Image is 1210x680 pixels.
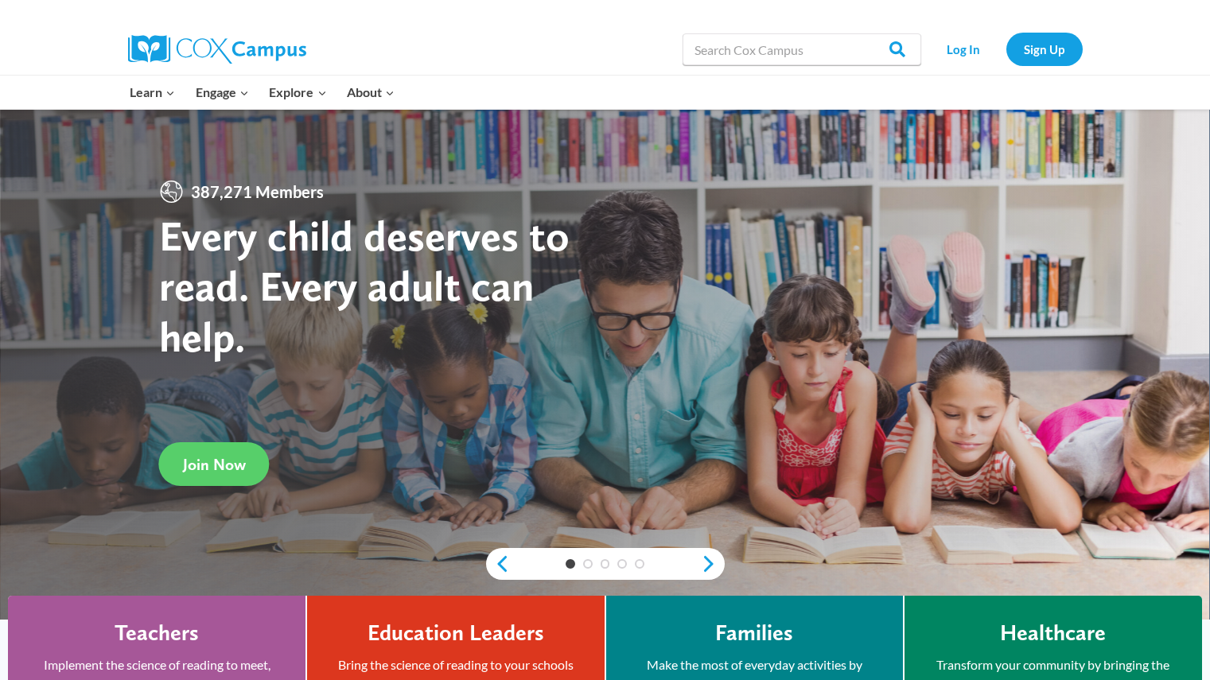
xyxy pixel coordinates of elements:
img: Cox Campus [128,35,306,64]
h4: Teachers [115,620,199,647]
a: previous [486,554,510,573]
span: Engage [196,82,249,103]
span: Join Now [183,455,246,474]
nav: Secondary Navigation [929,33,1083,65]
a: 2 [583,559,593,569]
span: About [347,82,395,103]
a: 4 [617,559,627,569]
h4: Families [715,620,793,647]
a: next [701,554,725,573]
a: Log In [929,33,998,65]
a: Sign Up [1006,33,1083,65]
input: Search Cox Campus [683,33,921,65]
span: Explore [269,82,326,103]
a: Join Now [159,442,270,486]
a: 5 [635,559,644,569]
span: 387,271 Members [185,179,330,204]
a: 3 [601,559,610,569]
h4: Education Leaders [368,620,544,647]
a: 1 [566,559,575,569]
h4: Healthcare [1000,620,1106,647]
div: content slider buttons [486,548,725,580]
nav: Primary Navigation [120,76,405,109]
strong: Every child deserves to read. Every adult can help. [159,210,570,362]
span: Learn [130,82,175,103]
